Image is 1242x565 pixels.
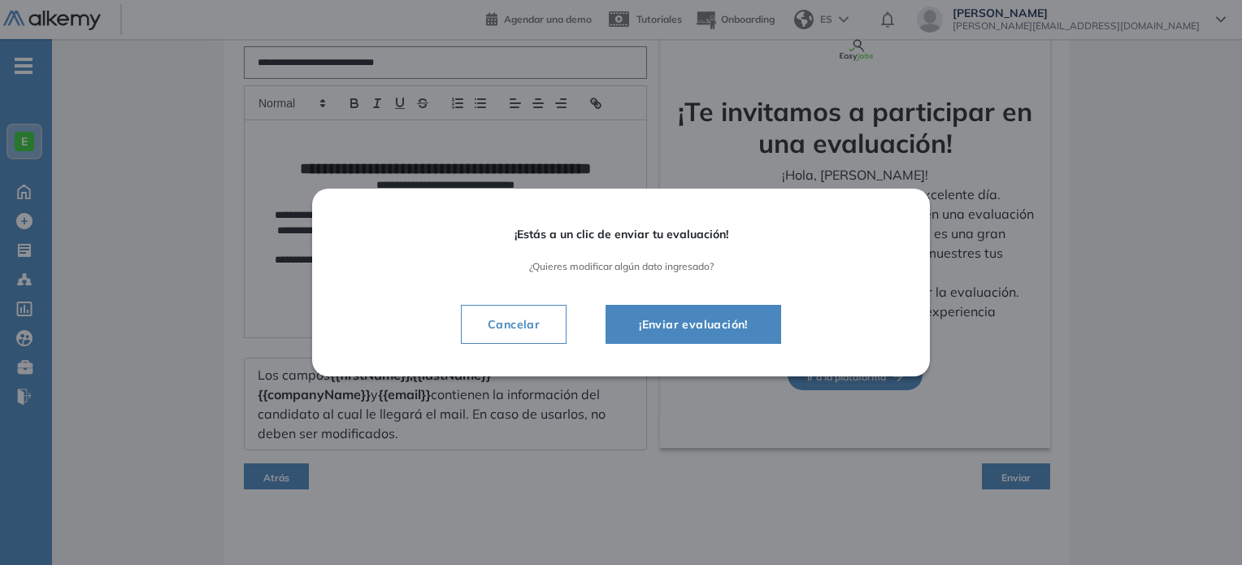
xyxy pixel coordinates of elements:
button: ¡Enviar evaluación! [606,305,781,344]
span: ¡Enviar evaluación! [626,315,761,334]
span: Cancelar [475,315,553,334]
span: ¿Quieres modificar algún dato ingresado? [358,261,884,272]
button: Cancelar [461,305,567,344]
span: ¡Estás a un clic de enviar tu evaluación! [358,228,884,241]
